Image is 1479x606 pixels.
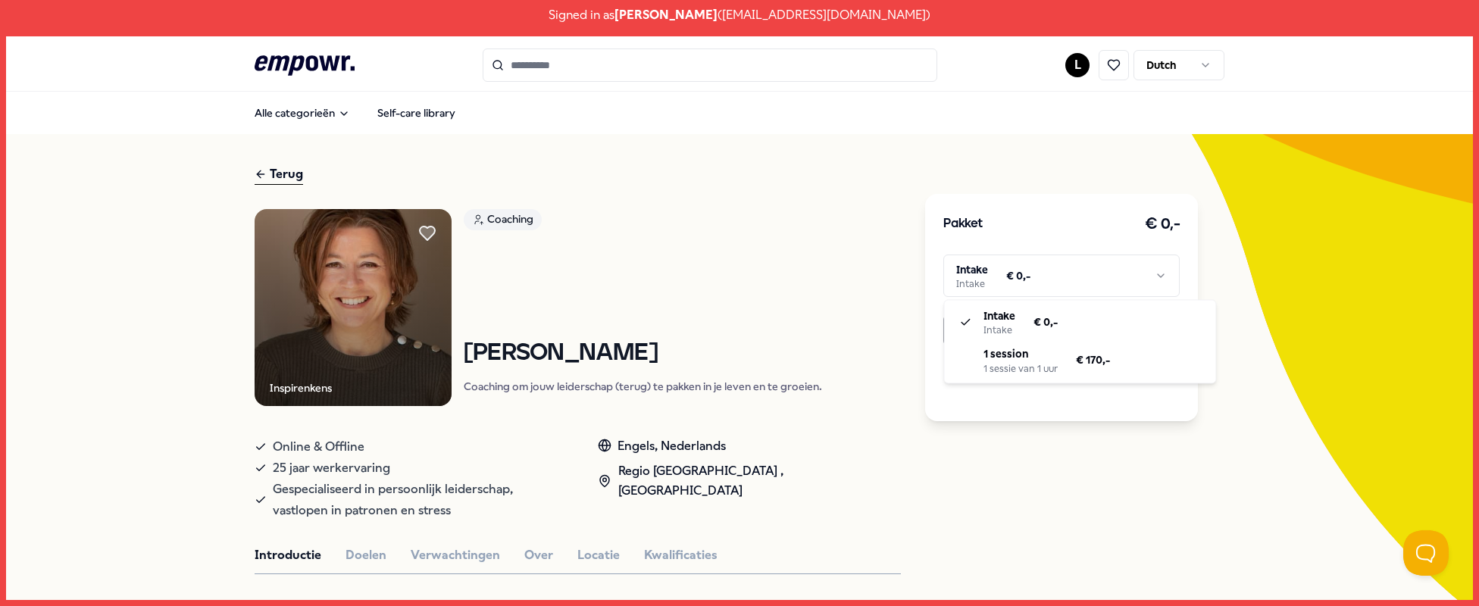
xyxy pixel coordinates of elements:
span: € 0,- [1033,314,1058,330]
p: 1 session [983,346,1058,363]
div: Intake [983,325,1015,337]
span: € 170,- [1076,352,1110,369]
div: 1 sessie van 1 uur [983,363,1058,375]
p: Intake [983,308,1015,324]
